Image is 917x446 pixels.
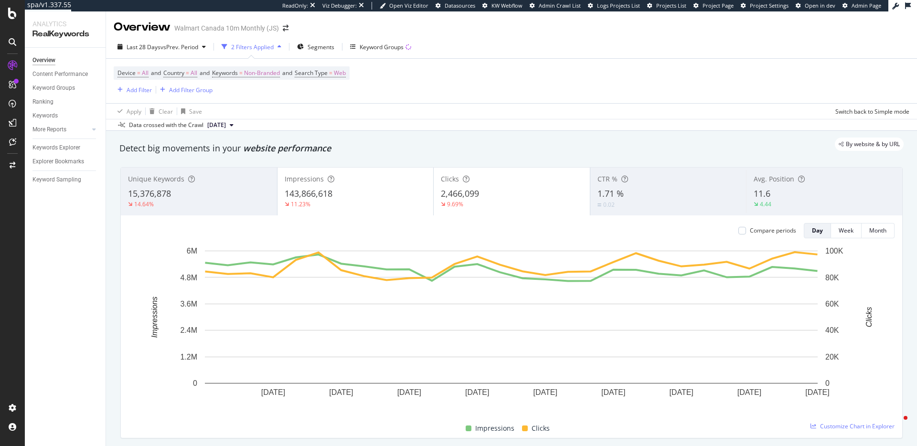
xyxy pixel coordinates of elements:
span: 2,466,099 [441,188,479,199]
span: = [186,69,189,77]
span: All [191,66,197,80]
a: Keywords Explorer [32,143,99,153]
text: 6M [187,247,197,255]
div: Keywords Explorer [32,143,80,153]
div: arrow-right-arrow-left [283,25,288,32]
a: More Reports [32,125,89,135]
span: Search Type [295,69,328,77]
a: Projects List [647,2,686,10]
div: 9.69% [447,200,463,208]
a: Datasources [436,2,475,10]
a: Ranking [32,97,99,107]
text: [DATE] [737,388,761,396]
button: Switch back to Simple mode [832,104,909,119]
span: Country [163,69,184,77]
text: Impressions [150,297,159,338]
span: Project Page [703,2,734,9]
div: Walmart Canada 10m Monthly (JS) [174,23,279,33]
div: Keyword Groups [32,83,75,93]
span: CTR % [597,174,618,183]
span: 1.71 % [597,188,624,199]
div: Viz Debugger: [322,2,357,10]
span: 15,376,878 [128,188,171,199]
div: Explorer Bookmarks [32,157,84,167]
div: Keyword Sampling [32,175,81,185]
text: 1.2M [180,353,197,361]
span: = [329,69,332,77]
span: KW Webflow [491,2,522,9]
div: Apply [127,107,141,116]
div: Week [839,226,853,234]
button: Apply [114,104,141,119]
div: 14.64% [134,200,154,208]
text: 80K [825,273,839,281]
a: Admin Crawl List [530,2,581,10]
div: Add Filter [127,86,152,94]
div: Compare periods [750,226,796,234]
span: Project Settings [750,2,789,9]
div: 0.02 [603,201,615,209]
button: Week [831,223,862,238]
a: Explorer Bookmarks [32,157,99,167]
text: Clicks [865,307,873,328]
span: 11.6 [754,188,770,199]
text: 3.6M [180,300,197,308]
span: Unique Keywords [128,174,184,183]
span: Open Viz Editor [389,2,428,9]
div: Add Filter Group [169,86,213,94]
span: Web [334,66,346,80]
span: and [282,69,292,77]
button: Segments [293,39,338,54]
div: Content Performance [32,69,88,79]
span: Customize Chart in Explorer [820,422,895,430]
span: 2025 Sep. 26th [207,121,226,129]
text: 100K [825,247,843,255]
a: Keyword Groups [32,83,99,93]
span: Admin Crawl List [539,2,581,9]
button: 2 Filters Applied [218,39,285,54]
text: [DATE] [397,388,421,396]
a: Content Performance [32,69,99,79]
a: Customize Chart in Explorer [810,422,895,430]
span: All [142,66,149,80]
button: Keyword Groups [346,39,415,54]
div: Month [869,226,886,234]
div: 4.44 [760,200,771,208]
span: Impressions [285,174,324,183]
div: 2 Filters Applied [231,43,274,51]
text: 4.8M [180,273,197,281]
a: Keyword Sampling [32,175,99,185]
span: 143,866,618 [285,188,332,199]
iframe: Intercom live chat [885,414,907,436]
div: Overview [32,55,55,65]
div: Ranking [32,97,53,107]
div: Keyword Groups [360,43,404,51]
text: [DATE] [601,388,625,396]
a: Open in dev [796,2,835,10]
text: 60K [825,300,839,308]
div: Save [189,107,202,116]
span: Non-Branded [244,66,280,80]
div: 11.23% [291,200,310,208]
text: [DATE] [465,388,489,396]
a: Overview [32,55,99,65]
button: Last 28 DaysvsPrev. Period [114,39,210,54]
div: Day [812,226,823,234]
text: 2.4M [180,326,197,334]
span: Open in dev [805,2,835,9]
span: and [151,69,161,77]
span: By website & by URL [846,141,900,147]
text: 40K [825,326,839,334]
span: Last 28 Days [127,43,160,51]
div: A chart. [128,246,895,412]
span: Admin Page [852,2,881,9]
button: Add Filter [114,84,152,96]
text: [DATE] [261,388,285,396]
div: Switch back to Simple mode [835,107,909,116]
span: Impressions [475,423,514,434]
button: Add Filter Group [156,84,213,96]
button: Month [862,223,895,238]
a: Open Viz Editor [380,2,428,10]
text: [DATE] [329,388,353,396]
a: Admin Page [842,2,881,10]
